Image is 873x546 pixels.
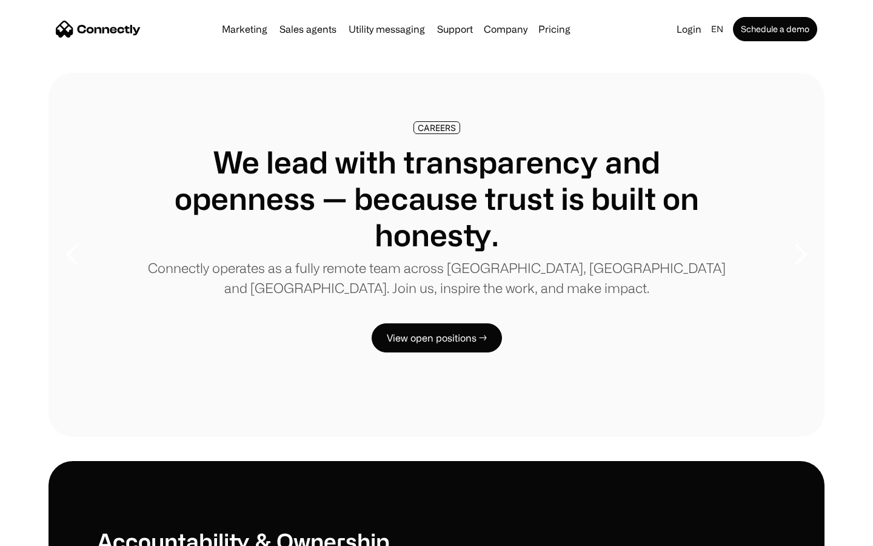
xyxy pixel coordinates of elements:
aside: Language selected: English [12,524,73,542]
a: Login [672,21,706,38]
a: Pricing [533,24,575,34]
div: en [711,21,723,38]
a: Schedule a demo [733,17,817,41]
p: Connectly operates as a fully remote team across [GEOGRAPHIC_DATA], [GEOGRAPHIC_DATA] and [GEOGRA... [145,258,727,298]
a: View open positions → [372,323,502,352]
div: CAREERS [418,123,456,132]
a: Support [432,24,478,34]
a: Utility messaging [344,24,430,34]
a: Sales agents [275,24,341,34]
div: Company [484,21,527,38]
a: Marketing [217,24,272,34]
ul: Language list [24,525,73,542]
h1: We lead with transparency and openness — because trust is built on honesty. [145,144,727,253]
